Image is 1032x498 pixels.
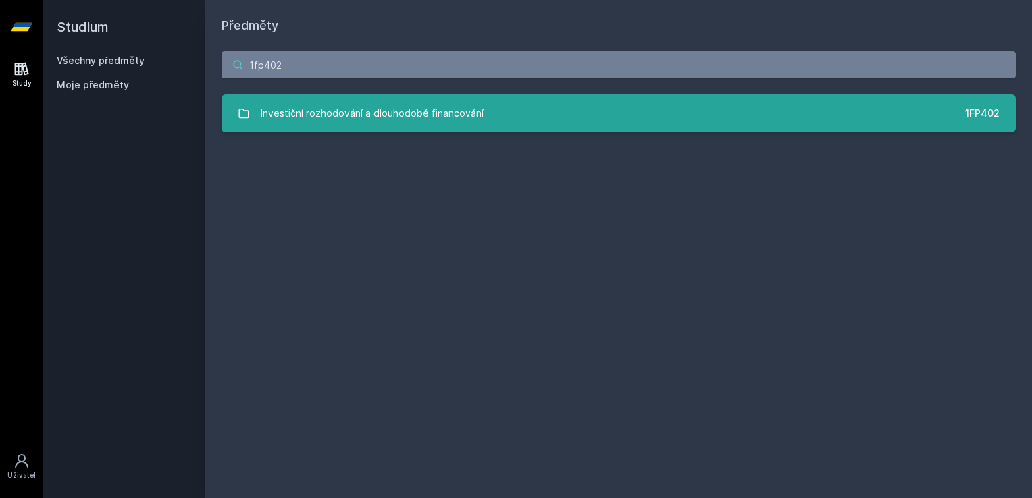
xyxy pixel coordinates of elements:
a: Study [3,54,41,95]
div: Uživatel [7,470,36,480]
a: Všechny předměty [57,55,145,66]
a: Uživatel [3,446,41,487]
h1: Předměty [222,16,1016,35]
div: Study [12,78,32,88]
input: Název nebo ident předmětu… [222,51,1016,78]
span: Moje předměty [57,78,129,92]
a: Investiční rozhodování a dlouhodobé financování 1FP402 [222,94,1016,132]
div: Investiční rozhodování a dlouhodobé financování [261,100,484,127]
div: 1FP402 [965,107,1000,120]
